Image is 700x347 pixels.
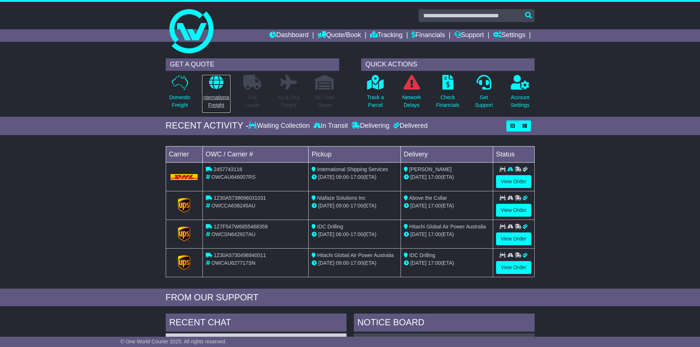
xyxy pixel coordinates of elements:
span: [DATE] [410,203,427,209]
a: Track aParcel [367,75,384,113]
span: OWCCA638245AU [211,203,255,209]
p: Air / Sea Depot [315,94,335,109]
a: View Order [496,175,531,188]
span: OWCAU627717SN [211,260,255,266]
div: In Transit [312,122,350,130]
a: Dashboard [269,29,309,42]
div: QUICK ACTIONS [361,58,535,71]
div: NOTICE BOARD [354,314,535,333]
span: 17:00 [351,174,363,180]
span: 1Z30A5738696031031 [213,195,266,201]
span: [DATE] [410,231,427,237]
span: 17:00 [428,203,441,209]
span: 17:00 [351,231,363,237]
td: Carrier [166,146,202,162]
div: Delivering [350,122,391,130]
div: Delivered [391,122,428,130]
td: OWC / Carrier # [202,146,309,162]
span: Above the Collar [409,195,447,201]
span: Niafaze Solutions Inc [317,195,366,201]
div: FROM OUR SUPPORT [166,292,535,303]
div: - (ETA) [312,173,398,181]
span: [DATE] [410,260,427,266]
img: GetCarrierServiceLogo [178,255,190,270]
span: IDC Drilling [317,224,343,229]
p: Account Settings [511,94,530,109]
span: Hitachi Global Air Power Australia [409,224,486,229]
div: (ETA) [404,231,490,238]
span: 17:00 [428,174,441,180]
a: Support [454,29,484,42]
span: International Shipping Services [317,166,388,172]
span: 17:00 [428,231,441,237]
img: DHL.png [170,174,198,180]
span: 17:00 [351,203,363,209]
a: View Order [496,261,531,274]
p: International Freight [202,94,230,109]
div: - (ETA) [312,202,398,210]
span: [DATE] [318,260,334,266]
span: Hitachi Global Air Power Australia [317,252,394,258]
span: 17:00 [351,260,363,266]
img: GetCarrierServiceLogo [178,198,190,213]
a: InternationalFreight [202,75,231,113]
span: [DATE] [318,203,334,209]
div: (ETA) [404,173,490,181]
a: CheckFinancials [436,75,460,113]
a: Tracking [370,29,402,42]
span: 1Z30A5730498940011 [213,252,266,258]
div: GET A QUOTE [166,58,339,71]
td: Delivery [401,146,493,162]
p: Check Financials [436,94,459,109]
div: RECENT ACTIVITY - [166,120,249,131]
span: 17:00 [428,260,441,266]
span: IDC Drilling [409,252,435,258]
span: 09:00 [336,203,349,209]
p: Full Loads [243,94,262,109]
span: [DATE] [318,231,334,237]
a: NetworkDelays [402,75,421,113]
span: [DATE] [318,174,334,180]
span: 09:00 [336,260,349,266]
p: Network Delays [402,94,421,109]
a: View Order [496,204,531,217]
span: [DATE] [410,174,427,180]
div: - (ETA) [312,259,398,267]
span: 1Z7F547W6855468359 [213,224,268,229]
a: Financials [412,29,445,42]
span: OWCSN642927AU [211,231,255,237]
td: Status [493,146,534,162]
span: OWCAU646007RS [211,174,255,180]
img: GetCarrierServiceLogo [178,227,190,241]
div: Waiting Collection [248,122,311,130]
a: View Order [496,232,531,245]
a: Settings [493,29,525,42]
div: (ETA) [404,259,490,267]
td: Pickup [309,146,401,162]
span: 09:00 [336,174,349,180]
span: [PERSON_NAME] [409,166,452,172]
span: © One World Courier 2025. All rights reserved. [121,339,227,344]
a: Quote/Book [317,29,361,42]
p: Track a Parcel [367,94,384,109]
div: (ETA) [404,202,490,210]
p: Air & Sea Freight [278,94,299,109]
div: RECENT CHAT [166,314,347,333]
p: Domestic Freight [169,94,190,109]
span: 06:00 [336,231,349,237]
div: - (ETA) [312,231,398,238]
p: Get Support [475,94,493,109]
a: AccountSettings [510,75,530,113]
a: GetSupport [474,75,493,113]
a: DomesticFreight [169,75,191,113]
span: 2457743116 [213,166,242,172]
